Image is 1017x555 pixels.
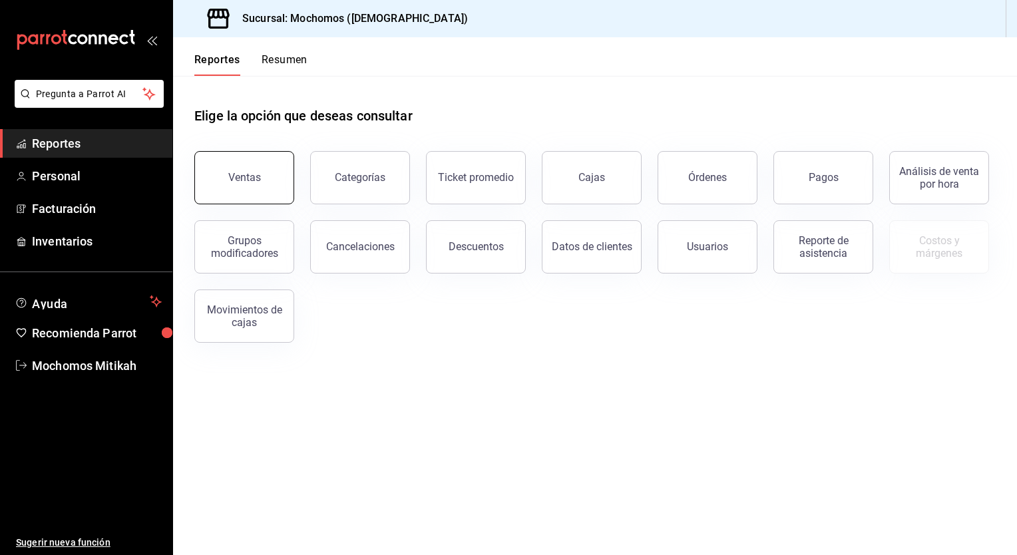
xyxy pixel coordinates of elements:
[32,167,162,185] span: Personal
[310,220,410,274] button: Cancelaciones
[262,53,307,76] button: Resumen
[194,289,294,343] button: Movimientos de cajas
[426,151,526,204] button: Ticket promedio
[889,220,989,274] button: Contrata inventarios para ver este reporte
[552,240,632,253] div: Datos de clientes
[898,165,980,190] div: Análisis de venta por hora
[809,171,839,184] div: Pagos
[578,171,605,184] div: Cajas
[36,87,143,101] span: Pregunta a Parrot AI
[898,234,980,260] div: Costos y márgenes
[194,53,307,76] div: navigation tabs
[16,536,162,550] span: Sugerir nueva función
[438,171,514,184] div: Ticket promedio
[773,151,873,204] button: Pagos
[203,303,286,329] div: Movimientos de cajas
[32,232,162,250] span: Inventarios
[194,151,294,204] button: Ventas
[32,293,144,309] span: Ayuda
[542,220,642,274] button: Datos de clientes
[232,11,468,27] h3: Sucursal: Mochomos ([DEMOGRAPHIC_DATA])
[146,35,157,45] button: open_drawer_menu
[542,151,642,204] button: Cajas
[449,240,504,253] div: Descuentos
[335,171,385,184] div: Categorías
[426,220,526,274] button: Descuentos
[32,357,162,375] span: Mochomos Mitikah
[326,240,395,253] div: Cancelaciones
[9,96,164,110] a: Pregunta a Parrot AI
[687,240,728,253] div: Usuarios
[194,106,413,126] h1: Elige la opción que deseas consultar
[889,151,989,204] button: Análisis de venta por hora
[194,53,240,76] button: Reportes
[15,80,164,108] button: Pregunta a Parrot AI
[782,234,865,260] div: Reporte de asistencia
[310,151,410,204] button: Categorías
[32,200,162,218] span: Facturación
[194,220,294,274] button: Grupos modificadores
[203,234,286,260] div: Grupos modificadores
[32,134,162,152] span: Reportes
[688,171,727,184] div: Órdenes
[32,324,162,342] span: Recomienda Parrot
[228,171,261,184] div: Ventas
[658,151,757,204] button: Órdenes
[658,220,757,274] button: Usuarios
[773,220,873,274] button: Reporte de asistencia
